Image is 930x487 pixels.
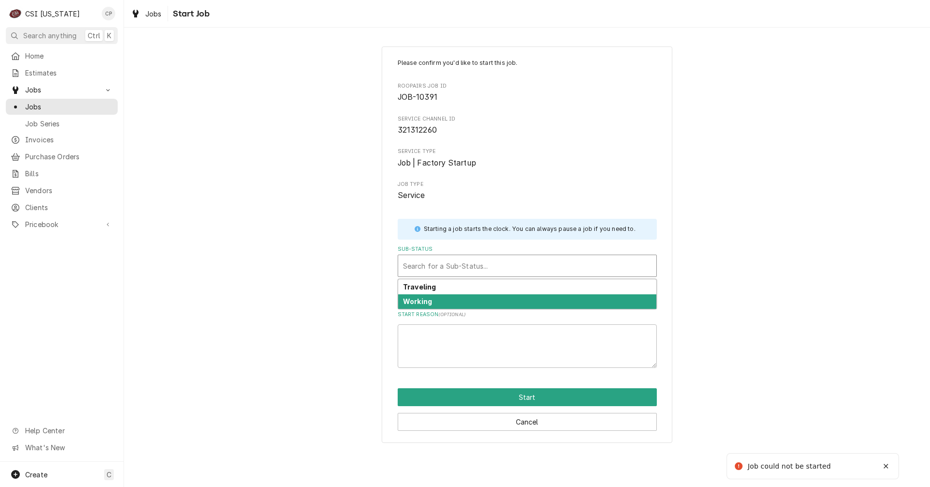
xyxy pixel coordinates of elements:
a: Vendors [6,183,118,198]
div: Service Channel ID [398,115,657,136]
div: Start Reason [398,311,657,367]
div: CSI [US_STATE] [25,9,80,19]
div: Sub-Status [398,245,657,299]
span: 321312260 [398,125,437,135]
div: CP [102,7,115,20]
a: Estimates [6,65,118,81]
a: Jobs [127,6,166,22]
a: Invoices [6,132,118,148]
span: Bills [25,168,113,179]
div: Button Group [398,388,657,431]
a: Clients [6,199,118,215]
span: Search anything [23,30,77,41]
span: Clients [25,202,113,213]
a: Home [6,48,118,64]
a: Go to What's New [6,440,118,456]
div: C [9,7,22,20]
span: Service Type [398,148,657,155]
span: Estimates [25,68,113,78]
span: Create [25,471,47,479]
span: What's New [25,442,112,453]
a: Jobs [6,99,118,115]
span: C [107,470,111,480]
div: Field Errors [398,277,657,292]
div: Job Active Form [398,59,657,368]
a: Job Series [6,116,118,132]
div: Button Group Row [398,406,657,431]
span: Help Center [25,426,112,436]
span: Jobs [25,102,113,112]
div: Job Type [398,181,657,201]
strong: Traveling [403,283,436,291]
span: Roopairs Job ID [398,82,657,90]
span: K [107,30,111,41]
span: Home [25,51,113,61]
button: Start [398,388,657,406]
span: Start Job [170,7,210,20]
button: Search anythingCtrlK [6,27,118,44]
span: ( optional ) [438,312,465,317]
span: Roopairs Job ID [398,91,657,103]
span: Jobs [145,9,162,19]
p: Please confirm you'd like to start this job. [398,59,657,67]
a: Go to Help Center [6,423,118,439]
span: Service Channel ID [398,124,657,136]
div: Starting a job starts the clock. You can always pause a job if you need to. [424,225,635,233]
span: Service Channel ID [398,115,657,123]
span: Job Type [398,181,657,188]
div: Job could not be started [748,461,833,472]
span: Job Type [398,190,657,201]
span: Job | Factory Startup [398,158,476,167]
a: Purchase Orders [6,149,118,165]
span: Purchase Orders [25,152,113,162]
span: Service [398,191,425,200]
a: Go to Jobs [6,82,118,98]
div: Button Group Row [398,388,657,406]
strong: Working [403,297,432,305]
span: Jobs [25,85,98,95]
label: Sub-Status [398,245,657,253]
span: Vendors [25,185,113,196]
div: Craig Pierce's Avatar [102,7,115,20]
label: Start Reason [398,311,657,319]
div: Service Type [398,148,657,168]
span: Service Type [398,157,657,169]
span: Invoices [25,135,113,145]
div: Roopairs Job ID [398,82,657,103]
div: Job Active [382,46,672,443]
span: Job Series [25,119,113,129]
span: Ctrl [88,30,100,41]
span: JOB-10391 [398,92,437,102]
div: CSI Kentucky's Avatar [9,7,22,20]
a: Bills [6,166,118,182]
button: Cancel [398,413,657,431]
span: Pricebook [25,219,98,229]
a: Go to Pricebook [6,216,118,232]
